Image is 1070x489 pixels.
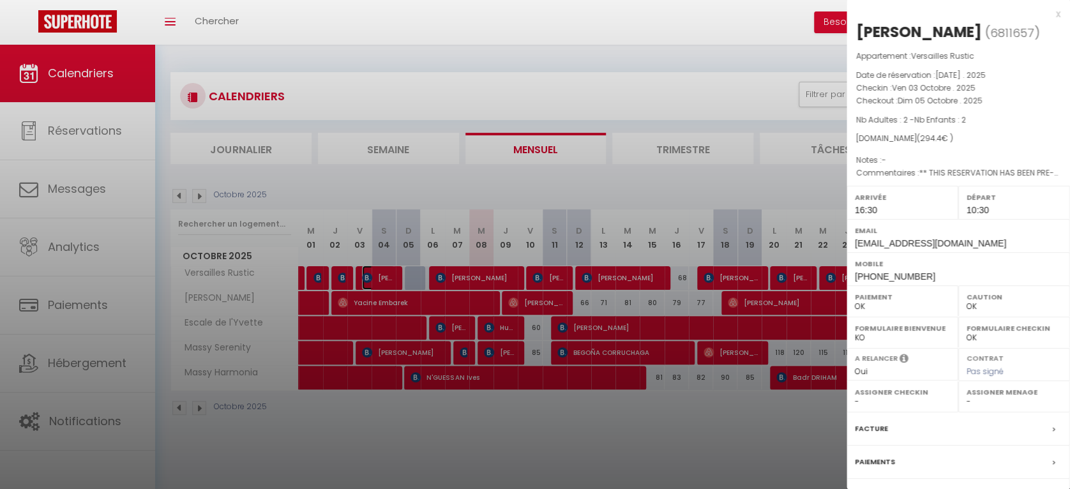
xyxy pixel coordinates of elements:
[900,353,908,367] i: Sélectionner OUI si vous souhaiter envoyer les séquences de messages post-checkout
[920,133,942,144] span: 294.4
[967,366,1004,377] span: Pas signé
[856,94,1060,107] p: Checkout :
[892,82,976,93] span: Ven 03 Octobre . 2025
[882,154,886,165] span: -
[855,290,950,303] label: Paiement
[856,167,1060,179] p: Commentaires :
[967,191,1062,204] label: Départ
[967,205,989,215] span: 10:30
[855,205,877,215] span: 16:30
[847,6,1060,22] div: x
[855,386,950,398] label: Assigner Checkin
[855,238,1006,248] span: [EMAIL_ADDRESS][DOMAIN_NAME]
[855,191,950,204] label: Arrivée
[855,322,950,335] label: Formulaire Bienvenue
[967,322,1062,335] label: Formulaire Checkin
[856,133,1060,145] div: [DOMAIN_NAME]
[855,422,888,435] label: Facture
[990,25,1034,41] span: 6811657
[967,386,1062,398] label: Assigner Menage
[856,154,1060,167] p: Notes :
[855,271,935,282] span: [PHONE_NUMBER]
[898,95,983,106] span: Dim 05 Octobre . 2025
[967,353,1004,361] label: Contrat
[935,70,986,80] span: [DATE] . 2025
[855,353,898,364] label: A relancer
[856,114,966,125] span: Nb Adultes : 2 -
[856,50,1060,63] p: Appartement :
[985,24,1040,41] span: ( )
[855,455,895,469] label: Paiements
[914,114,966,125] span: Nb Enfants : 2
[856,82,1060,94] p: Checkin :
[917,133,953,144] span: ( € )
[911,50,974,61] span: Versailles Rustic
[856,69,1060,82] p: Date de réservation :
[856,22,982,42] div: [PERSON_NAME]
[855,224,1062,237] label: Email
[855,257,1062,270] label: Mobile
[967,290,1062,303] label: Caution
